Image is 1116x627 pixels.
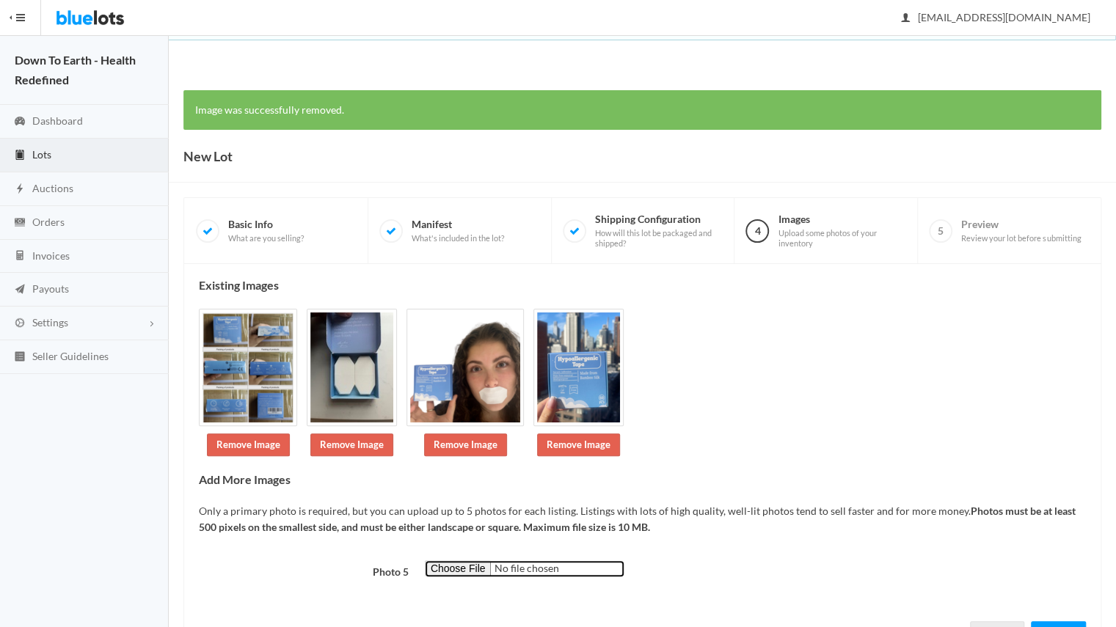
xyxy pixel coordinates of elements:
span: Seller Guidelines [32,350,109,362]
span: Invoices [32,249,70,262]
p: Image was successfully removed. [195,102,1090,119]
ion-icon: cash [12,216,27,230]
ion-icon: clipboard [12,149,27,163]
span: [EMAIL_ADDRESS][DOMAIN_NAME] [902,11,1090,23]
span: What are you selling? [228,233,304,243]
ion-icon: person [898,12,913,26]
span: Dashboard [32,114,83,127]
ion-icon: speedometer [12,115,27,129]
h4: Add More Images [199,473,1086,486]
span: Auctions [32,182,73,194]
span: Basic Info [228,218,304,243]
span: Settings [32,316,68,329]
span: Upload some photos of your inventory [778,228,905,248]
ion-icon: cog [12,317,27,331]
img: b5ad1932-179b-452f-96ef-4317f883c4a3-1759868244.jpg [307,309,397,426]
h1: New Lot [183,145,233,167]
span: Shipping Configuration [595,213,723,248]
a: Remove Image [537,433,620,456]
span: 4 [745,219,769,243]
span: Manifest [412,218,504,243]
ion-icon: paper plane [12,283,27,297]
a: Remove Image [207,433,290,456]
span: Payouts [32,282,69,295]
a: Remove Image [424,433,507,456]
ion-icon: list box [12,351,27,364]
p: Only a primary photo is required, but you can upload up to 5 photos for each listing. Listings wi... [199,503,1086,536]
ion-icon: calculator [12,249,27,263]
span: Images [778,213,905,248]
span: Review your lot before submitting [961,233,1081,243]
img: 62f904bc-b6a8-4817-a239-333629aeeb67-1759868249.jpg [533,309,624,426]
strong: Down To Earth - Health Redefined [15,53,136,87]
span: 5 [929,219,952,243]
img: 17320c6f-dbc5-427f-be6d-07843f1c07b3-1759868244.png [199,309,297,426]
span: Lots [32,148,51,161]
a: Remove Image [310,433,393,456]
img: 1401139f-9b5d-4971-9d20-6e897abcdedf-1759868246.png [406,309,524,426]
span: How will this lot be packaged and shipped? [595,228,723,248]
ion-icon: flash [12,183,27,197]
span: Preview [961,218,1081,243]
h4: Existing Images [199,279,1086,292]
span: What's included in the lot? [412,233,504,243]
label: Photo 5 [191,560,417,581]
span: Orders [32,216,65,228]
